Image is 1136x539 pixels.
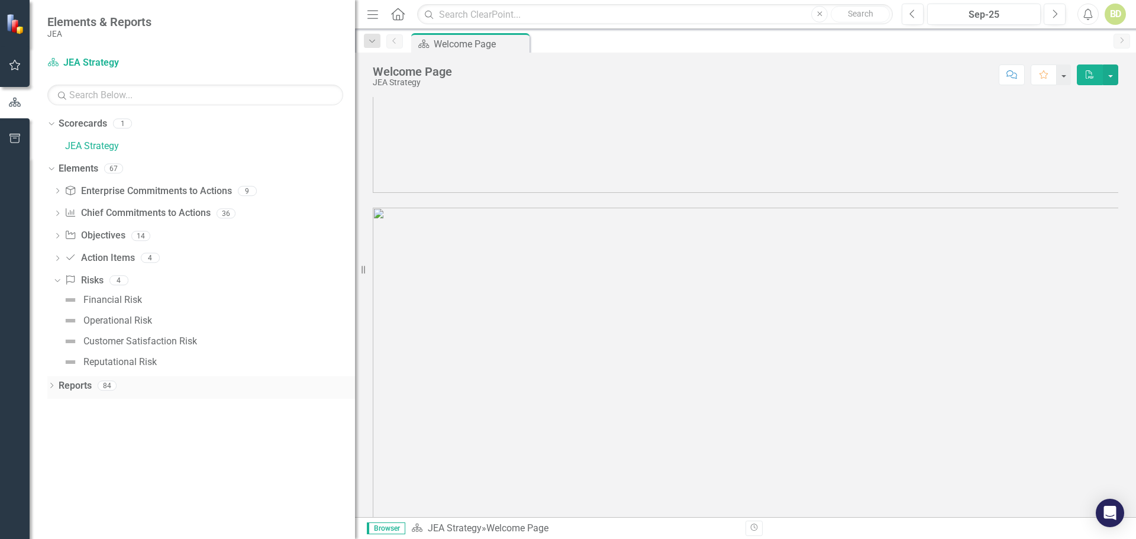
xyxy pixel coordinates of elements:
[60,311,152,330] a: Operational Risk
[63,293,78,307] img: Not Defined
[60,353,157,372] a: Reputational Risk
[931,8,1037,22] div: Sep-25
[486,522,548,534] div: Welcome Page
[6,14,27,34] img: ClearPoint Strategy
[109,276,128,286] div: 4
[104,163,123,173] div: 67
[47,29,151,38] small: JEA
[373,54,1118,193] img: mceclip0%20v48.png
[47,56,195,70] a: JEA Strategy
[373,65,452,78] div: Welcome Page
[428,522,482,534] a: JEA Strategy
[59,162,98,176] a: Elements
[65,140,355,153] a: JEA Strategy
[64,274,103,288] a: Risks
[47,85,343,105] input: Search Below...
[434,37,527,51] div: Welcome Page
[367,522,405,534] span: Browser
[60,332,197,351] a: Customer Satisfaction Risk
[238,186,257,196] div: 9
[83,357,157,367] div: Reputational Risk
[63,314,78,328] img: Not Defined
[831,6,890,22] button: Search
[64,251,134,265] a: Action Items
[131,231,150,241] div: 14
[64,206,210,220] a: Chief Commitments to Actions
[98,380,117,390] div: 84
[59,379,92,393] a: Reports
[1096,499,1124,527] div: Open Intercom Messenger
[59,117,107,131] a: Scorecards
[113,119,132,129] div: 1
[417,4,893,25] input: Search ClearPoint...
[411,522,737,535] div: »
[848,9,873,18] span: Search
[47,15,151,29] span: Elements & Reports
[83,315,152,326] div: Operational Risk
[373,78,452,87] div: JEA Strategy
[1105,4,1126,25] button: BD
[141,253,160,263] div: 4
[64,229,125,243] a: Objectives
[63,334,78,348] img: Not Defined
[927,4,1041,25] button: Sep-25
[63,355,78,369] img: Not Defined
[60,291,142,309] a: Financial Risk
[217,208,235,218] div: 36
[83,336,197,347] div: Customer Satisfaction Risk
[83,295,142,305] div: Financial Risk
[64,185,231,198] a: Enterprise Commitments to Actions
